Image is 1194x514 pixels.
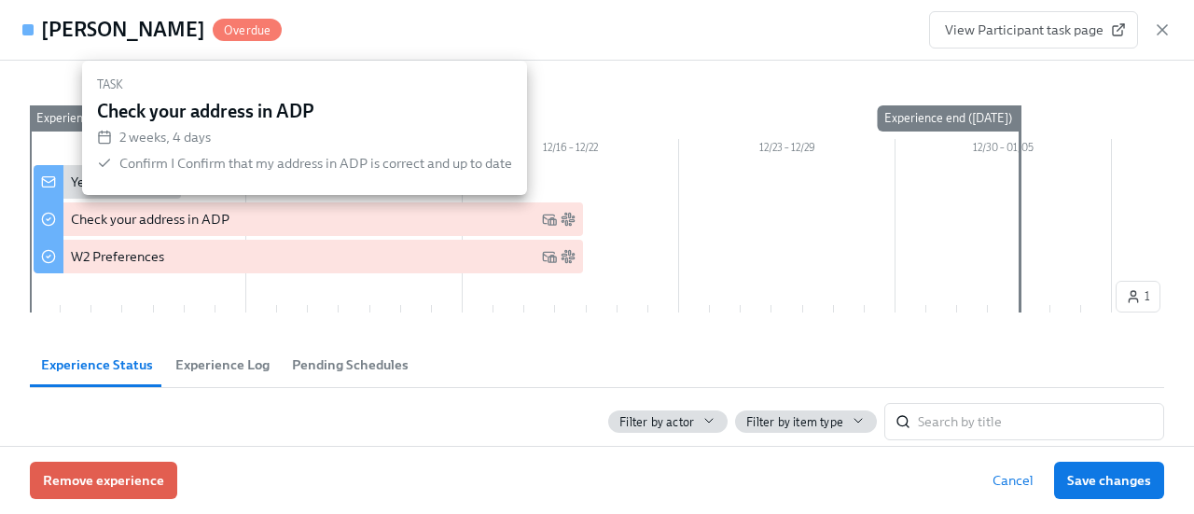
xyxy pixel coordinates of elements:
[119,155,512,172] span: Confirm I Confirm that my address in ADP is correct and up to date
[41,16,205,44] h4: [PERSON_NAME]
[292,354,409,376] span: Pending Schedules
[30,462,177,499] button: Remove experience
[542,212,557,227] svg: Work Email
[97,102,512,120] div: Check your address in ADP
[561,249,576,264] svg: Slack
[561,212,576,227] svg: Slack
[918,403,1164,440] input: Search by title
[619,413,694,431] span: Filter by actor
[542,249,557,264] svg: Work Email
[746,413,843,431] span: Filter by item type
[1067,471,1151,490] span: Save changes
[175,354,270,376] span: Experience Log
[877,105,1020,132] div: Experience end ([DATE])
[929,11,1138,49] a: View Participant task page
[608,410,728,433] button: Filter by actor
[679,139,895,161] div: 12/23 – 12/29
[1126,287,1150,306] span: 1
[463,139,679,161] div: 12/16 – 12/22
[71,210,229,229] div: Check your address in ADP
[71,247,164,266] div: W2 Preferences
[895,139,1112,161] div: 12/30 – 01/05
[979,462,1047,499] button: Cancel
[993,471,1034,490] span: Cancel
[71,173,158,191] div: Year End Tasks
[1116,281,1160,313] button: 1
[43,471,164,490] span: Remove experience
[1054,462,1164,499] button: Save changes
[945,21,1122,39] span: View Participant task page
[119,129,211,146] span: 2 weeks, 4 days
[41,354,153,376] span: Experience Status
[97,76,512,94] div: Task
[213,23,282,37] span: Overdue
[735,410,877,433] button: Filter by item type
